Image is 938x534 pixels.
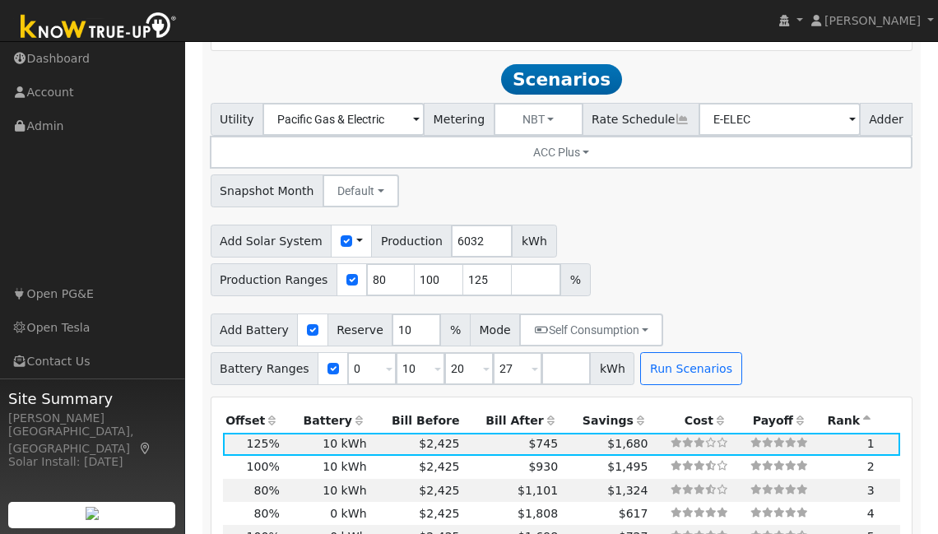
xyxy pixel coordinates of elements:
td: 10 kWh [282,479,369,502]
td: 10 kWh [282,456,369,479]
span: 80% [253,484,279,497]
span: $617 [619,507,648,520]
span: $2,425 [419,484,459,497]
img: Know True-Up [12,9,185,46]
button: NBT [494,103,583,136]
span: Production [371,225,452,258]
span: Savings [583,414,634,427]
span: 100% [247,460,280,473]
span: $1,324 [607,484,648,497]
span: $1,101 [518,484,558,497]
span: $745 [528,437,558,450]
input: Select a Utility [262,103,425,136]
span: 80% [253,507,279,520]
span: 3 [867,484,875,497]
button: Self Consumption [519,313,663,346]
span: $2,425 [419,437,459,450]
span: 4 [867,507,875,520]
span: Rate Schedule [583,103,699,136]
span: Cost [685,414,713,427]
span: % [560,263,590,296]
span: Add Solar System [211,225,332,258]
div: [GEOGRAPHIC_DATA], [GEOGRAPHIC_DATA] [8,423,176,457]
span: Battery Ranges [211,352,319,385]
div: Solar Install: [DATE] [8,453,176,471]
th: Offset [223,410,283,433]
a: Map [138,442,153,455]
span: $930 [528,460,558,473]
span: Add Battery [211,313,299,346]
span: Snapshot Month [211,174,324,207]
span: $2,425 [419,460,459,473]
div: [PERSON_NAME] [8,410,176,427]
button: Default [323,174,399,207]
span: 1 [867,437,875,450]
span: [PERSON_NAME] [824,14,921,27]
td: 10 kWh [282,433,369,456]
input: Select a Rate Schedule [699,103,861,136]
span: Utility [211,103,264,136]
span: Mode [470,313,520,346]
span: $1,808 [518,507,558,520]
th: Bill After [462,410,561,433]
span: Payoff [753,414,793,427]
span: Reserve [327,313,393,346]
span: 2 [867,460,875,473]
span: $1,680 [607,437,648,450]
span: Scenarios [501,64,622,95]
span: Metering [424,103,495,136]
th: Bill Before [369,410,462,433]
span: Adder [860,103,913,136]
span: Rank [827,414,860,427]
button: Run Scenarios [640,352,741,385]
span: $2,425 [419,507,459,520]
span: Production Ranges [211,263,337,296]
span: kWh [512,225,556,258]
button: ACC Plus [210,136,913,169]
span: kWh [590,352,634,385]
span: 125% [247,437,280,450]
img: retrieve [86,507,99,520]
td: 0 kWh [282,502,369,525]
span: % [440,313,470,346]
th: Battery [282,410,369,433]
span: Site Summary [8,388,176,410]
span: $1,495 [607,460,648,473]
